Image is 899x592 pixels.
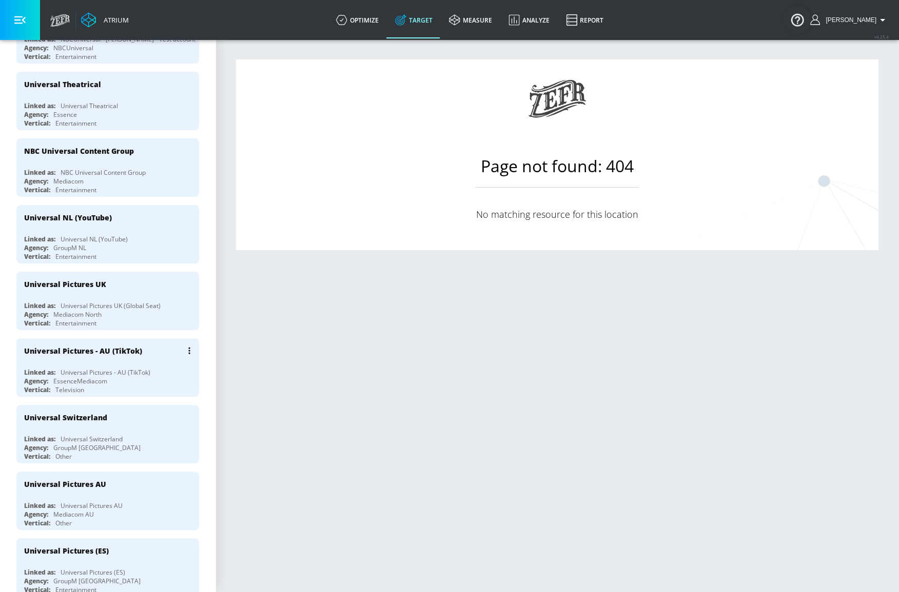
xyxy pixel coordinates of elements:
[16,405,199,463] div: Universal SwitzerlandLinked as:Universal SwitzerlandAgency:GroupM [GEOGRAPHIC_DATA]Vertical:Other
[328,2,387,38] a: optimize
[55,252,96,261] div: Entertainment
[24,310,48,319] div: Agency:
[24,110,48,119] div: Agency:
[53,110,77,119] div: Essence
[16,472,199,530] div: Universal Pictures AULinked as:Universal Pictures AUAgency:Mediacom AUVertical:Other
[61,168,146,177] div: NBC Universal Content Group
[16,338,199,397] div: Universal Pictures - AU (TikTok)Linked as:Universal Pictures - AU (TikTok)Agency:EssenceMediacomV...
[61,301,161,310] div: Universal Pictures UK (Global Seat)
[61,101,118,110] div: Universal Theatrical
[61,501,123,510] div: Universal Pictures AU
[475,208,639,220] p: No matching resource for this location
[53,577,141,585] div: GroupM [GEOGRAPHIC_DATA]
[24,443,48,452] div: Agency:
[24,319,50,328] div: Vertical:
[53,177,84,186] div: Mediacom
[81,12,129,28] a: Atrium
[16,138,199,197] div: NBC Universal Content GroupLinked as:NBC Universal Content GroupAgency:MediacomVertical:Entertain...
[100,15,129,25] div: Atrium
[16,205,199,263] div: Universal NL (YouTube)Linked as:Universal NL (YouTube)Agency:GroupM NLVertical:Entertainment
[61,368,150,377] div: Universal Pictures - AU (TikTok)
[53,510,94,519] div: Mediacom AU
[24,510,48,519] div: Agency:
[16,72,199,130] div: Universal TheatricalLinked as:Universal TheatricalAgency:EssenceVertical:Entertainment
[24,368,55,377] div: Linked as:
[61,568,125,577] div: Universal Pictures (ES)
[24,385,50,394] div: Vertical:
[55,186,96,194] div: Entertainment
[24,79,101,89] div: Universal Theatrical
[24,413,107,422] div: Universal Switzerland
[55,52,96,61] div: Entertainment
[16,272,199,330] div: Universal Pictures UKLinked as:Universal Pictures UK (Global Seat)Agency:Mediacom NorthVertical:E...
[24,243,48,252] div: Agency:
[24,168,55,177] div: Linked as:
[55,119,96,128] div: Entertainment
[558,2,612,38] a: Report
[53,44,93,52] div: NBCUniversal
[55,319,96,328] div: Entertainment
[53,443,141,452] div: GroupM [GEOGRAPHIC_DATA]
[55,519,72,527] div: Other
[24,435,55,443] div: Linked as:
[24,346,142,356] div: Universal Pictures - AU (TikTok)
[61,435,123,443] div: Universal Switzerland
[24,252,50,261] div: Vertical:
[55,452,72,461] div: Other
[783,5,812,34] button: Open Resource Center
[822,16,876,24] span: login as: justin.nim@zefr.com
[475,155,639,188] h1: Page not found: 404
[810,14,889,26] button: [PERSON_NAME]
[24,279,106,289] div: Universal Pictures UK
[24,146,134,156] div: NBC Universal Content Group
[24,301,55,310] div: Linked as:
[24,479,106,489] div: Universal Pictures AU
[53,377,107,385] div: EssenceMediacom
[874,34,889,39] span: v 4.25.4
[24,186,50,194] div: Vertical:
[24,452,50,461] div: Vertical:
[24,177,48,186] div: Agency:
[24,377,48,385] div: Agency:
[24,577,48,585] div: Agency:
[24,501,55,510] div: Linked as:
[55,385,84,394] div: Television
[441,2,500,38] a: measure
[24,519,50,527] div: Vertical:
[24,101,55,110] div: Linked as:
[24,119,50,128] div: Vertical:
[53,310,102,319] div: Mediacom North
[24,213,112,222] div: Universal NL (YouTube)
[53,243,86,252] div: GroupM NL
[61,235,128,243] div: Universal NL (YouTube)
[24,52,50,61] div: Vertical:
[500,2,558,38] a: Analyze
[24,546,109,556] div: Universal Pictures (ES)
[387,2,441,38] a: Target
[24,568,55,577] div: Linked as:
[24,44,48,52] div: Agency:
[24,235,55,243] div: Linked as:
